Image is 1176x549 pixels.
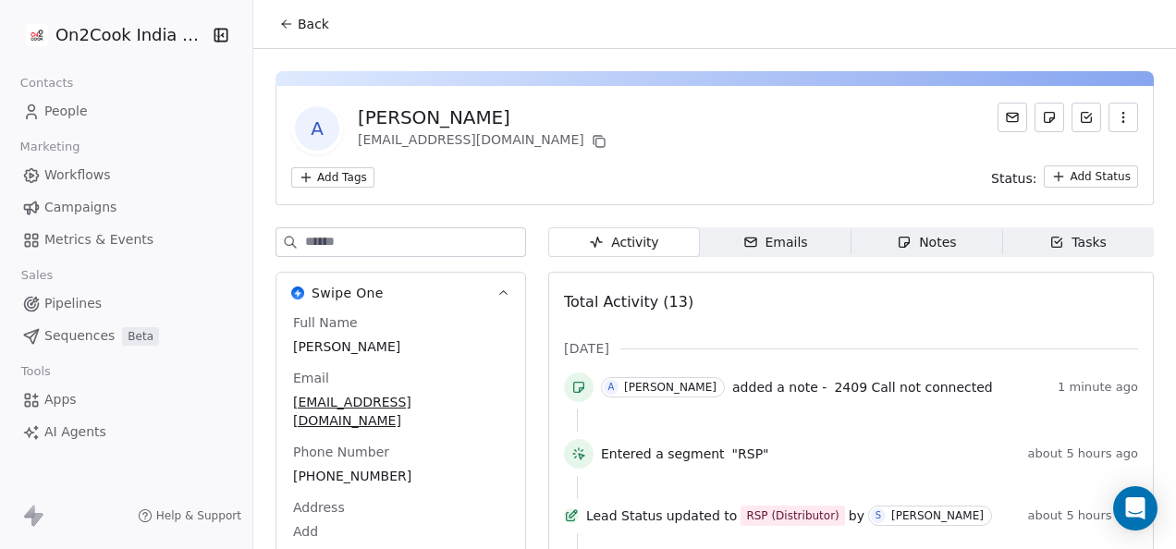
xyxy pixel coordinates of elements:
div: [PERSON_NAME] [891,509,984,522]
span: A [295,106,339,151]
span: Sequences [44,326,115,346]
span: Swipe One [312,284,384,302]
span: Email [289,369,333,387]
button: Add Status [1044,165,1138,188]
a: Help & Support [138,508,241,523]
a: AI Agents [15,417,238,447]
a: Workflows [15,160,238,190]
a: Campaigns [15,192,238,223]
img: on2cook%20logo-04%20copy.jpg [26,24,48,46]
img: Swipe One [291,287,304,299]
div: A [608,380,615,395]
span: by [849,506,864,525]
span: Pipelines [44,294,102,313]
span: Sales [13,262,61,289]
span: Add [293,522,508,541]
span: Workflows [44,165,111,185]
span: 1 minute ago [1058,380,1138,395]
span: [PERSON_NAME] [293,337,508,356]
span: about 5 hours ago [1028,446,1138,461]
button: Swipe OneSwipe One [276,273,525,313]
a: Apps [15,384,238,415]
span: Back [298,15,329,33]
span: added a note - [732,378,827,396]
span: [DATE] [564,339,609,358]
div: S [876,508,881,523]
div: Open Intercom Messenger [1113,486,1158,531]
a: Pipelines [15,288,238,319]
div: RSP (Distributor) [746,506,839,525]
div: Tasks [1049,233,1107,252]
div: [EMAIL_ADDRESS][DOMAIN_NAME] [358,130,610,152]
span: People [44,102,88,121]
div: Notes [897,233,956,252]
span: Lead Status [586,506,663,525]
div: [PERSON_NAME] [624,381,717,394]
span: 2409 Call not connected [834,380,992,395]
button: Back [268,7,340,41]
button: Add Tags [291,167,374,188]
span: Help & Support [156,508,241,523]
a: Metrics & Events [15,225,238,255]
span: updated to [667,506,738,525]
span: Status: [991,169,1036,188]
span: Entered a segment [601,445,725,463]
span: On2Cook India Pvt. Ltd. [55,23,208,47]
span: Tools [13,358,58,385]
span: Full Name [289,313,361,332]
button: On2Cook India Pvt. Ltd. [22,19,200,51]
a: SequencesBeta [15,321,238,351]
a: 2409 Call not connected [834,376,992,398]
span: Contacts [12,69,81,97]
span: AI Agents [44,422,106,442]
span: Metrics & Events [44,230,153,250]
span: Apps [44,390,77,409]
span: about 5 hours ago [1028,508,1138,523]
a: People [15,96,238,127]
div: Emails [743,233,808,252]
span: "RSP" [732,445,769,463]
span: [EMAIL_ADDRESS][DOMAIN_NAME] [293,393,508,430]
span: Marketing [12,133,88,161]
span: Beta [122,327,159,346]
span: Campaigns [44,198,116,217]
span: Phone Number [289,443,393,461]
span: Total Activity (13) [564,293,693,311]
div: [PERSON_NAME] [358,104,610,130]
span: Address [289,498,349,517]
span: [PHONE_NUMBER] [293,467,508,485]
